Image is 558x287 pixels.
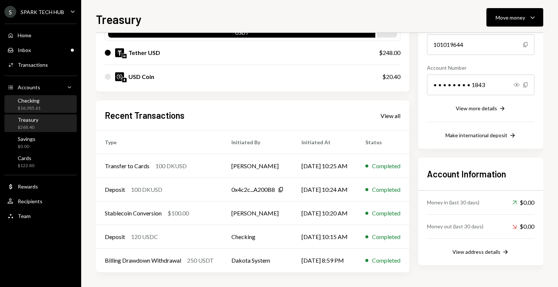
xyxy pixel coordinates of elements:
[128,72,154,81] div: USD Coin
[105,232,125,241] div: Deposit
[18,136,35,142] div: Savings
[512,198,534,207] div: $0.00
[452,248,509,256] button: View address details
[496,14,525,21] div: Move money
[4,28,77,42] a: Home
[427,222,483,230] div: Money out (last 30 days)
[231,185,275,194] div: 0x4c2c...A200B8
[18,47,31,53] div: Inbox
[18,213,31,219] div: Team
[18,124,38,131] div: $268.40
[4,95,77,113] a: Checking$16,385.61
[131,232,158,241] div: 120 USDC
[115,72,124,81] img: USDC
[105,185,125,194] div: Deposit
[105,109,185,121] h2: Recent Transactions
[427,168,534,180] h2: Account Information
[372,209,400,218] div: Completed
[293,154,356,178] td: [DATE] 10:25 AM
[18,117,38,123] div: Treasury
[427,64,534,72] div: Account Number
[379,48,400,57] div: $248.00
[486,8,543,27] button: Move money
[105,209,162,218] div: Stablecoin Conversion
[96,131,223,154] th: Type
[18,84,40,90] div: Accounts
[4,209,77,222] a: Team
[96,12,142,27] h1: Treasury
[372,185,400,194] div: Completed
[223,225,293,249] td: Checking
[223,249,293,272] td: Dakota System
[223,201,293,225] td: [PERSON_NAME]
[105,162,149,170] div: Transfer to Cards
[187,256,214,265] div: 250 USDT
[356,131,409,154] th: Status
[18,155,34,161] div: Cards
[427,34,534,55] div: 101019644
[105,256,181,265] div: Billing Drawdown Withdrawal
[4,180,77,193] a: Rewards
[223,154,293,178] td: [PERSON_NAME]
[445,132,507,138] div: Make international deposit
[4,153,77,170] a: Cards$122.80
[18,97,41,104] div: Checking
[18,163,34,169] div: $122.80
[372,162,400,170] div: Completed
[168,209,189,218] div: $100.00
[512,222,534,231] div: $0.00
[293,178,356,201] td: [DATE] 10:24 AM
[21,9,64,15] div: SPARK TECH HUB
[18,183,38,190] div: Rewards
[456,105,506,113] button: View more details
[4,80,77,94] a: Accounts
[293,201,356,225] td: [DATE] 10:20 AM
[293,225,356,249] td: [DATE] 10:15 AM
[372,232,400,241] div: Completed
[372,256,400,265] div: Completed
[122,54,127,58] img: arbitrum-mainnet
[128,48,160,57] div: Tether USD
[380,111,400,120] a: View all
[18,143,35,150] div: $0.00
[4,43,77,56] a: Inbox
[452,249,500,255] div: View address details
[155,162,187,170] div: 100 DKUSD
[122,78,127,82] img: ethereum-mainnet
[223,131,293,154] th: Initiated By
[4,114,77,132] a: Treasury$268.40
[18,62,48,68] div: Transactions
[293,249,356,272] td: [DATE] 8:59 PM
[18,32,31,38] div: Home
[131,185,162,194] div: 100 DKUSD
[115,48,124,57] img: USDT
[4,194,77,208] a: Recipients
[427,198,479,206] div: Money in (last 30 days)
[4,58,77,71] a: Transactions
[108,29,375,39] div: USDT
[4,134,77,151] a: Savings$0.00
[293,131,356,154] th: Initiated At
[18,105,41,111] div: $16,385.61
[4,6,16,18] div: S
[445,132,516,140] button: Make international deposit
[382,72,400,81] div: $20.40
[427,75,534,95] div: • • • • • • • • 1843
[456,105,497,111] div: View more details
[18,198,42,204] div: Recipients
